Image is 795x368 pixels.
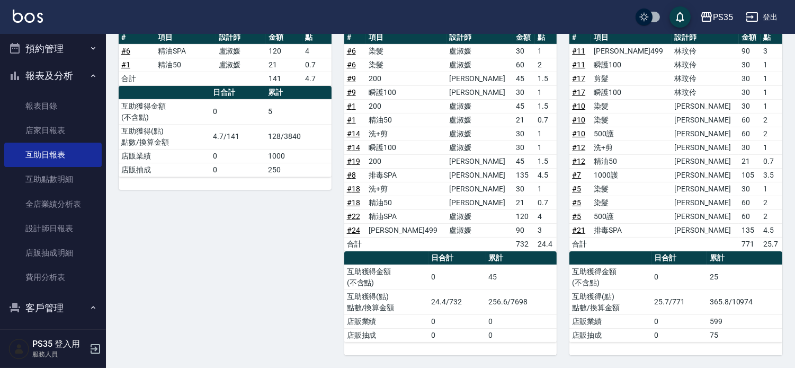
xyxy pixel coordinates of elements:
button: 客戶管理 [4,294,102,322]
td: 精油50 [155,58,216,72]
td: 141 [266,72,302,85]
th: 日合計 [210,86,265,100]
th: 日合計 [651,251,707,265]
a: 費用分析表 [4,265,102,290]
td: 128/3840 [265,124,332,149]
a: #11 [572,47,585,55]
td: 5 [265,99,332,124]
td: 盧淑媛 [446,209,513,223]
td: 30 [513,85,535,99]
td: 0 [486,314,557,328]
a: #14 [347,129,360,138]
td: 1000 [265,149,332,163]
td: [PERSON_NAME] [446,196,513,209]
th: 設計師 [446,31,513,45]
a: 設計師日報表 [4,216,102,241]
td: 互助獲得(點) 點數/換算金額 [119,124,210,149]
td: 105 [739,168,761,182]
td: 染髮 [591,113,672,127]
td: 45 [513,154,535,168]
td: 洗+剪 [591,141,672,154]
td: 3 [761,44,782,58]
td: 200 [366,72,446,85]
a: #19 [347,157,360,165]
a: #9 [347,74,356,83]
td: 1 [535,85,557,99]
td: [PERSON_NAME] [672,168,739,182]
td: 3 [535,223,557,237]
table: a dense table [569,31,782,251]
td: [PERSON_NAME] [672,99,739,113]
td: 45 [486,265,557,290]
th: 點 [761,31,782,45]
td: 4.5 [535,168,557,182]
th: 點 [535,31,557,45]
th: 累計 [707,251,782,265]
td: 135 [739,223,761,237]
td: 店販抽成 [569,328,651,342]
td: 1000護 [591,168,672,182]
td: 林玟伶 [672,72,739,85]
td: 精油50 [366,113,446,127]
td: 30 [739,141,761,154]
th: 金額 [739,31,761,45]
th: 設計師 [216,31,266,45]
td: 30 [513,44,535,58]
td: 瞬護100 [591,85,672,99]
div: PS35 [713,11,733,24]
a: #5 [572,198,581,207]
td: [PERSON_NAME] [672,141,739,154]
a: #22 [347,212,360,221]
td: 2 [761,209,782,223]
td: 染髮 [591,196,672,209]
td: [PERSON_NAME] [672,223,739,237]
td: 2 [761,127,782,141]
th: 項目 [591,31,672,45]
td: 21 [739,154,761,168]
img: Logo [13,10,43,23]
td: 排毒SPA [591,223,672,237]
td: [PERSON_NAME] [446,154,513,168]
td: 90 [513,223,535,237]
td: 4.5 [761,223,782,237]
td: 2 [535,58,557,72]
a: #8 [347,171,356,179]
a: 報表目錄 [4,94,102,118]
td: 林玟伶 [672,58,739,72]
a: #5 [572,185,581,193]
table: a dense table [119,31,332,86]
td: 25.7/771 [651,290,707,314]
td: 4.7/141 [210,124,265,149]
td: 1 [761,58,782,72]
td: 林玟伶 [672,85,739,99]
td: 互助獲得金額 (不含點) [119,99,210,124]
a: 店家日報表 [4,118,102,143]
td: [PERSON_NAME] [446,168,513,182]
img: Person [8,338,30,360]
td: 店販抽成 [119,163,210,177]
td: 1 [761,99,782,113]
td: 1 [761,85,782,99]
a: #1 [347,116,356,124]
td: 1.5 [535,154,557,168]
td: [PERSON_NAME] [672,113,739,127]
td: 30 [513,182,535,196]
td: 30 [739,182,761,196]
td: 0 [651,328,707,342]
td: 0 [486,328,557,342]
a: #10 [572,116,585,124]
td: 排毒SPA [366,168,446,182]
td: 盧淑媛 [446,223,513,237]
td: 合計 [569,237,591,251]
td: 盧淑媛 [446,141,513,154]
td: 30 [739,99,761,113]
a: #10 [572,129,585,138]
td: 0.7 [535,196,557,209]
a: #7 [572,171,581,179]
td: [PERSON_NAME] [672,182,739,196]
td: 2 [761,196,782,209]
td: 洗+剪 [366,182,446,196]
td: 洗+剪 [366,127,446,141]
td: 60 [739,113,761,127]
td: 0 [210,163,265,177]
